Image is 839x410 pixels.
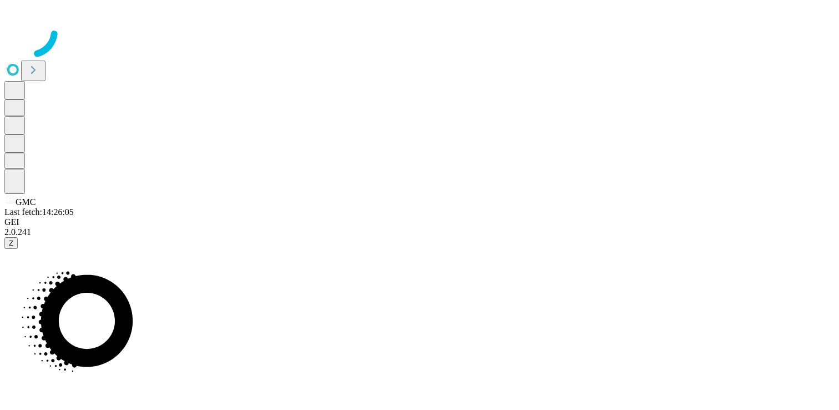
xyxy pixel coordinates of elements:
span: GMC [16,197,36,207]
div: 2.0.241 [4,227,835,237]
button: Z [4,237,18,249]
span: Last fetch: 14:26:05 [4,207,74,217]
div: GEI [4,217,835,227]
span: Z [9,239,13,247]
